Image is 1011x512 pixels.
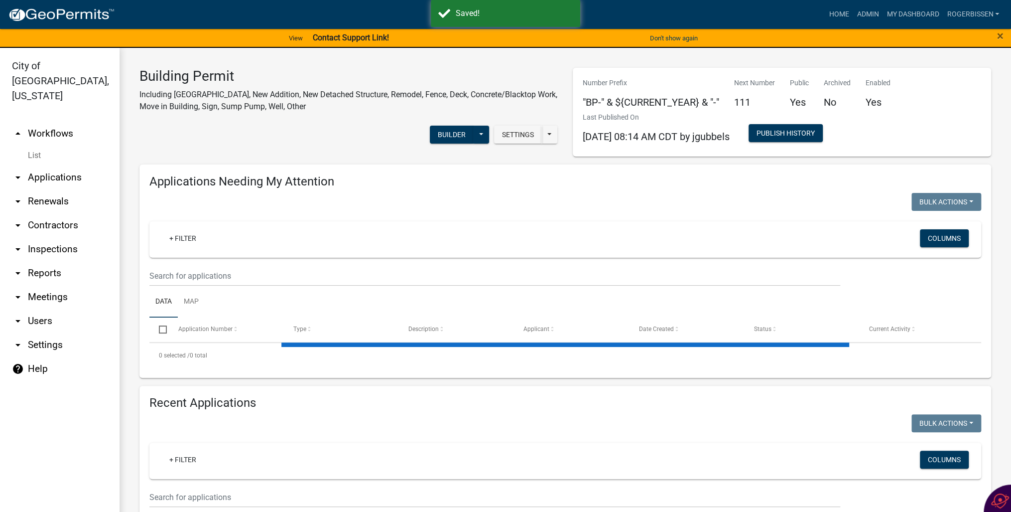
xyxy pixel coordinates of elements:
p: Enabled [866,78,890,88]
span: 0 selected / [159,352,190,359]
p: Public [790,78,809,88]
i: arrow_drop_down [12,291,24,303]
h5: Yes [790,96,809,108]
i: arrow_drop_up [12,128,24,140]
datatable-header-cell: Applicant [514,318,629,341]
datatable-header-cell: Description [399,318,514,341]
i: arrow_drop_down [12,267,24,279]
h3: Building Permit [139,68,558,85]
span: [DATE] 08:14 AM CDT by jgubbels [583,131,730,143]
a: Home [825,5,853,24]
datatable-header-cell: Type [284,318,399,341]
input: Search for applications [149,266,840,286]
i: arrow_drop_down [12,219,24,231]
datatable-header-cell: Status [745,318,860,341]
span: Applicant [523,326,549,333]
h4: Applications Needing My Attention [149,174,981,189]
datatable-header-cell: Application Number [168,318,283,341]
input: Search for applications [149,487,840,508]
span: Date Created [639,326,674,333]
button: Columns [920,451,969,469]
button: Columns [920,229,969,247]
button: Bulk Actions [911,193,981,211]
button: Close [997,30,1004,42]
p: Number Prefix [583,78,719,88]
i: help [12,363,24,375]
datatable-header-cell: Date Created [629,318,744,341]
datatable-header-cell: Current Activity [860,318,975,341]
span: Type [293,326,306,333]
button: Don't show again [646,30,702,46]
i: arrow_drop_down [12,315,24,327]
button: Bulk Actions [911,414,981,432]
datatable-header-cell: Select [149,318,168,341]
i: arrow_drop_down [12,195,24,207]
a: + Filter [161,229,204,247]
a: View [285,30,307,46]
h5: 111 [734,96,775,108]
a: My Dashboard [883,5,943,24]
span: × [997,29,1004,43]
a: RogerBissen [943,5,1003,24]
p: Last Published On [583,112,730,123]
div: Saved! [456,7,573,19]
i: arrow_drop_down [12,243,24,255]
p: Including [GEOGRAPHIC_DATA], New Addition, New Detached Structure, Remodel, Fence, Deck, Concrete... [139,89,558,113]
a: + Filter [161,451,204,469]
div: 0 total [149,343,981,368]
a: Admin [853,5,883,24]
span: Description [408,326,439,333]
span: Application Number [178,326,233,333]
span: Current Activity [869,326,910,333]
button: Builder [430,126,474,144]
i: arrow_drop_down [12,171,24,183]
h5: Yes [866,96,890,108]
i: arrow_drop_down [12,339,24,351]
p: Archived [824,78,851,88]
h4: Recent Applications [149,396,981,410]
wm-modal-confirm: Workflow Publish History [749,130,823,138]
span: Status [754,326,771,333]
button: Settings [494,126,542,144]
h5: No [824,96,851,108]
p: Next Number [734,78,775,88]
h5: "BP-" & ${CURRENT_YEAR} & "-" [583,96,719,108]
a: Data [149,286,178,318]
strong: Contact Support Link! [313,33,389,42]
button: Publish History [749,124,823,142]
a: Map [178,286,205,318]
